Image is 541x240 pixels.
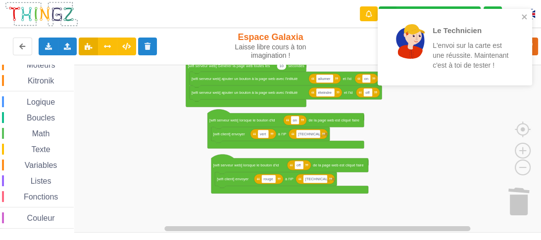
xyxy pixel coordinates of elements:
p: Le Technicien [433,25,510,36]
span: Boucles [25,114,56,122]
text: [wifi serveur web] lorsque le bouton d'id [209,118,275,122]
text: [wifi serveur web] lorsque le bouton d'id [213,163,279,167]
text: [wifi client] envoyer [213,131,245,136]
text: off [296,163,301,167]
text: secondes [288,64,304,68]
text: et l'id [344,90,352,94]
div: Laisse libre cours à ton imagination ! [226,43,315,60]
button: close [521,13,528,22]
span: Fonctions [22,193,59,201]
text: à l'IP [285,177,294,181]
text: [TECHNICAL_ID] [305,177,334,181]
text: [wifi serveur web] Générer la page web toutes les [188,64,270,68]
text: à l'IP [278,131,287,136]
text: on [364,76,368,80]
text: allumer [318,76,330,80]
text: de la page web est cliqué faire [313,163,363,167]
text: [wifi serveur web] ajouter un bouton à la page web avec l'intitulé [192,90,297,94]
text: éteindre [318,90,331,94]
span: Logique [25,98,56,106]
img: thingz_logo.png [4,1,79,27]
p: L'envoi sur la carte est une réussite. Maintenant c'est à toi de tester ! [433,40,510,70]
span: Texte [30,145,51,154]
span: Variables [23,161,59,169]
div: Ta base fonctionne bien ! [379,6,481,22]
text: 10 [279,64,283,68]
span: Listes [29,177,53,185]
text: rouge [263,177,273,181]
text: et l'id [343,76,351,80]
div: Espace Galaxia [226,32,315,60]
text: [wifi serveur web] ajouter un bouton à la page web avec l'intitulé [192,76,297,80]
text: [wifi client] envoyer [217,177,248,181]
span: Moteurs [25,61,57,69]
span: Math [31,129,51,138]
text: de la page web est cliqué faire [308,118,359,122]
span: Couleur [26,214,56,222]
span: Kitronik [26,77,55,85]
text: vert [260,131,267,136]
text: on [293,118,296,122]
text: [TECHNICAL_ID] [298,131,327,136]
text: off [365,90,370,94]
